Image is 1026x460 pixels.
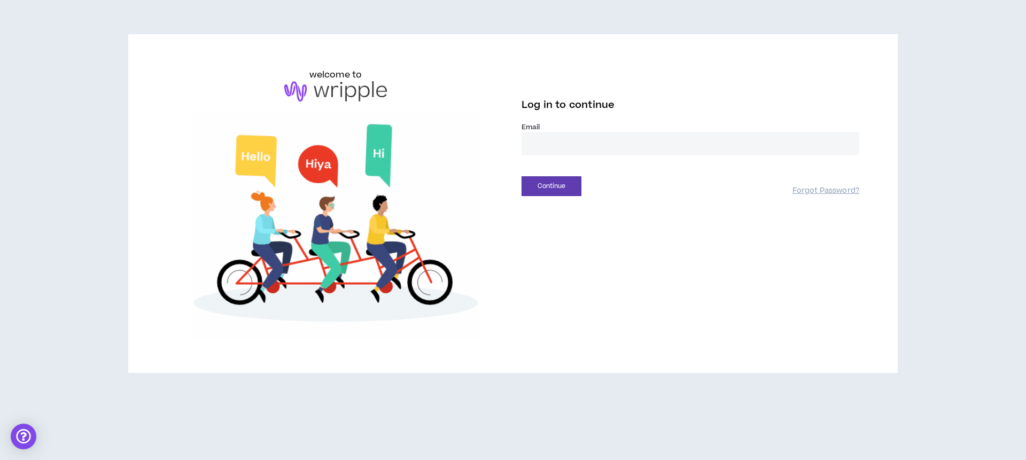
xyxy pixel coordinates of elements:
button: Continue [522,176,581,196]
img: Welcome to Wripple [167,112,504,339]
h6: welcome to [309,68,362,81]
label: Email [522,122,859,132]
a: Forgot Password? [792,186,859,196]
div: Open Intercom Messenger [11,424,36,449]
img: logo-brand.png [284,81,387,102]
span: Log in to continue [522,98,615,112]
